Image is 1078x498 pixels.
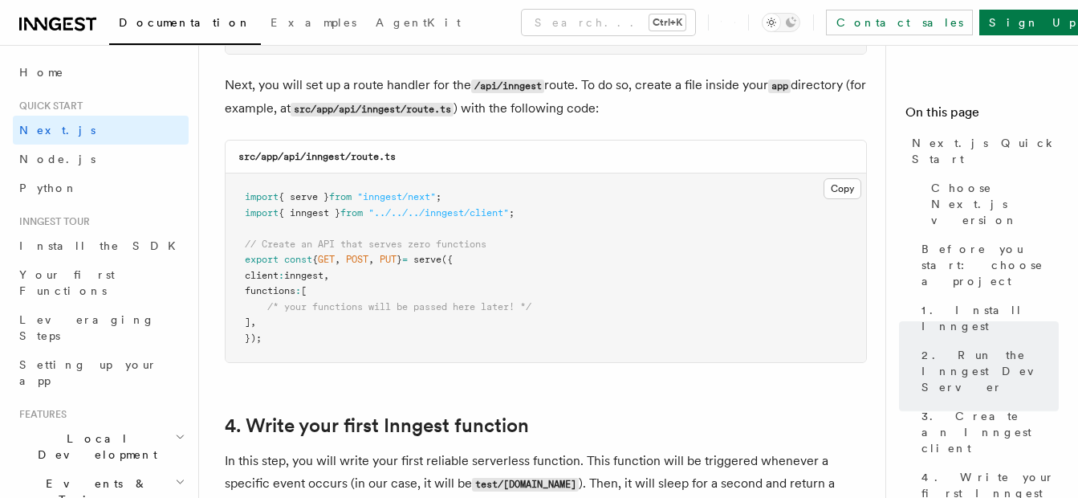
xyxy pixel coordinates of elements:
span: POST [346,254,368,265]
button: Copy [824,178,861,199]
a: 3. Create an Inngest client [915,402,1059,463]
span: [ [301,285,307,296]
span: Next.js Quick Start [912,135,1059,167]
a: AgentKit [366,5,470,43]
span: Setting up your app [19,358,157,387]
a: Python [13,173,189,202]
a: 2. Run the Inngest Dev Server [915,341,1059,402]
p: Next, you will set up a route handler for the route. To do so, create a file inside your director... [225,74,867,120]
a: Leveraging Steps [13,305,189,350]
a: Install the SDK [13,231,189,260]
code: test/[DOMAIN_NAME] [472,478,579,492]
code: app [768,80,791,93]
span: ({ [441,254,453,265]
span: const [284,254,312,265]
span: ; [436,191,441,202]
span: functions [245,285,295,296]
a: Contact sales [826,10,973,35]
span: client [245,270,279,281]
span: : [295,285,301,296]
span: Before you start: choose a project [921,241,1059,289]
code: /api/inngest [471,80,544,93]
a: Your first Functions [13,260,189,305]
span: AgentKit [376,16,461,29]
span: Python [19,182,78,194]
span: from [340,207,363,218]
button: Local Development [13,424,189,469]
span: ; [509,207,515,218]
span: , [250,316,256,328]
span: 1. Install Inngest [921,302,1059,334]
a: Examples [261,5,366,43]
a: Next.js [13,116,189,145]
span: Documentation [119,16,251,29]
a: Setting up your app [13,350,189,395]
a: Home [13,58,189,87]
span: ] [245,316,250,328]
a: Next.js Quick Start [905,129,1059,173]
span: Next.js [19,124,96,137]
span: export [245,254,279,265]
span: { serve } [279,191,329,202]
span: Local Development [13,431,175,463]
a: 1. Install Inngest [915,296,1059,341]
span: Install the SDK [19,239,185,252]
span: Features [13,408,67,421]
span: "inngest/next" [357,191,436,202]
span: Inngest tour [13,215,90,228]
span: } [397,254,402,265]
span: Your first Functions [19,268,115,297]
a: Node.js [13,145,189,173]
span: /* your functions will be passed here later! */ [267,301,531,312]
code: src/app/api/inngest/route.ts [238,151,396,162]
span: "../../../inngest/client" [368,207,509,218]
span: 2. Run the Inngest Dev Server [921,347,1059,395]
span: from [329,191,352,202]
a: Documentation [109,5,261,45]
span: { [312,254,318,265]
span: inngest [284,270,323,281]
span: Leveraging Steps [19,313,155,342]
span: : [279,270,284,281]
span: { inngest } [279,207,340,218]
span: = [402,254,408,265]
a: Choose Next.js version [925,173,1059,235]
span: Choose Next.js version [931,180,1059,228]
span: , [368,254,374,265]
span: Node.js [19,153,96,165]
span: import [245,191,279,202]
kbd: Ctrl+K [649,14,685,31]
span: serve [413,254,441,265]
span: PUT [380,254,397,265]
span: Quick start [13,100,83,112]
span: , [323,270,329,281]
a: Before you start: choose a project [915,235,1059,296]
span: import [245,207,279,218]
span: GET [318,254,335,265]
a: 4. Write your first Inngest function [225,414,529,437]
span: 3. Create an Inngest client [921,408,1059,456]
button: Toggle dark mode [762,13,800,32]
h4: On this page [905,103,1059,129]
code: src/app/api/inngest/route.ts [291,103,454,116]
span: // Create an API that serves zero functions [245,239,486,250]
button: Search...Ctrl+K [522,10,695,35]
span: Examples [271,16,356,29]
span: Home [19,64,64,80]
span: , [335,254,340,265]
span: }); [245,333,262,344]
